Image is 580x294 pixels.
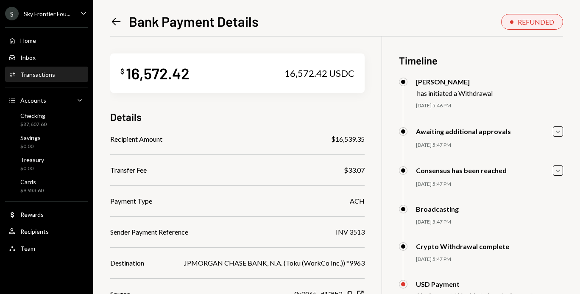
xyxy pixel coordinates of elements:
div: JPMORGAN CHASE BANK, N.A. (Toku (WorkCo Inc.)) *9963 [184,258,365,268]
div: [DATE] 5:46 PM [416,102,563,109]
div: has initiated a Withdrawal [417,89,493,97]
div: Recipient Amount [110,134,162,144]
div: $9,933.60 [20,187,44,194]
a: Recipients [5,224,88,239]
a: Cards$9,933.60 [5,176,88,196]
div: [PERSON_NAME] [416,78,493,86]
a: Savings$0.00 [5,132,88,152]
a: Accounts [5,92,88,108]
div: Team [20,245,35,252]
div: 16,572.42 [126,64,190,83]
div: INV 3513 [336,227,365,237]
div: Payment Type [110,196,152,206]
div: Home [20,37,36,44]
div: [DATE] 5:47 PM [416,181,563,188]
div: Transfer Fee [110,165,147,175]
div: $87,607.60 [20,121,47,128]
div: $0.00 [20,143,41,150]
h3: Timeline [399,53,563,67]
div: ACH [350,196,365,206]
div: 16,572.42 USDC [284,67,354,79]
div: $33.07 [344,165,365,175]
div: Treasury [20,156,44,163]
div: REFUNDED [518,18,554,26]
h3: Details [110,110,142,124]
a: Transactions [5,67,88,82]
a: Team [5,241,88,256]
a: Inbox [5,50,88,65]
div: Crypto Withdrawal complete [416,242,509,250]
div: [DATE] 5:47 PM [416,142,563,149]
div: Inbox [20,54,36,61]
div: $16,539.35 [331,134,365,144]
a: Checking$87,607.60 [5,109,88,130]
div: Consensus has been reached [416,166,507,174]
div: Transactions [20,71,55,78]
div: Sender Payment Reference [110,227,188,237]
div: $ [120,67,124,76]
div: Accounts [20,97,46,104]
div: Rewards [20,211,44,218]
div: USD Payment [416,280,533,288]
div: Cards [20,178,44,185]
div: Sky Frontier Fou... [24,10,70,17]
div: Awaiting additional approvals [416,127,511,135]
div: Checking [20,112,47,119]
div: Broadcasting [416,205,459,213]
div: Destination [110,258,144,268]
div: [DATE] 5:47 PM [416,256,563,263]
a: Home [5,33,88,48]
div: Savings [20,134,41,141]
div: Recipients [20,228,49,235]
div: S [5,7,19,20]
a: Rewards [5,207,88,222]
div: $0.00 [20,165,44,172]
a: Treasury$0.00 [5,154,88,174]
h1: Bank Payment Details [129,13,259,30]
div: [DATE] 5:47 PM [416,218,563,226]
